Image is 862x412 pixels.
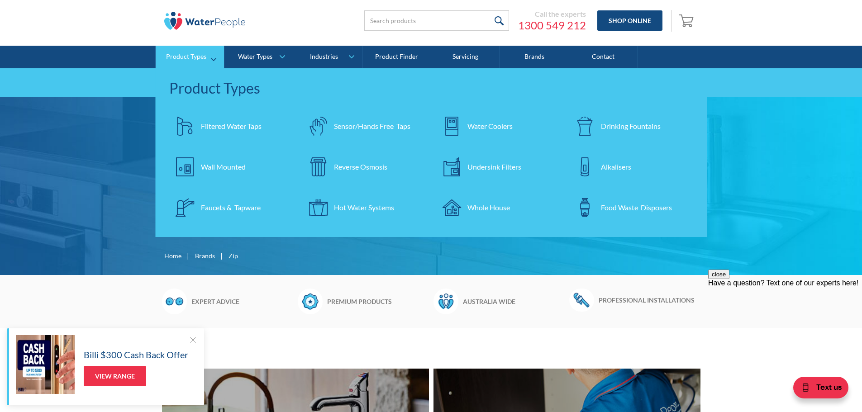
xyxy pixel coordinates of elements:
div: Filtered Water Taps [201,121,262,132]
img: shopping cart [679,13,696,28]
div: | [186,250,190,261]
a: Undersink Filters [436,151,560,183]
div: Water Coolers [467,121,513,132]
div: Sensor/Hands Free Taps [334,121,410,132]
iframe: podium webchat widget prompt [708,270,862,378]
img: Wrench [569,289,594,311]
a: Food Waste Disposers [569,192,694,223]
img: Waterpeople Symbol [433,289,458,314]
div: Whole House [467,202,510,213]
div: Reverse Osmosis [334,161,387,172]
a: Faucets & Tapware [169,192,294,223]
div: Faucets & Tapware [201,202,261,213]
a: Home [164,251,181,260]
div: Water Types [238,53,272,61]
a: Shop Online [597,10,662,31]
div: Product Types [169,77,694,99]
div: Drinking Fountains [601,121,661,132]
div: | [219,250,224,261]
a: Product Finder [362,46,431,68]
h5: Billi $300 Cash Back Offer [84,348,188,361]
div: Food Waste Disposers [601,202,672,213]
a: Whole House [436,192,560,223]
h6: Expert advice [191,297,293,306]
a: Filtered Water Taps [169,110,294,142]
div: Industries [310,53,338,61]
a: View Range [84,366,146,386]
a: Brands [500,46,569,68]
a: Open empty cart [676,10,698,32]
a: Contact [569,46,638,68]
a: Hot Water Systems [302,192,427,223]
img: Billi $300 Cash Back Offer [16,335,75,394]
div: Undersink Filters [467,161,521,172]
div: Wall Mounted [201,161,246,172]
h6: Premium products [327,297,429,306]
img: Badge [298,289,323,314]
div: Product Types [166,53,206,61]
div: Hot Water Systems [334,202,394,213]
a: Brands [195,251,215,260]
input: Search products [364,10,509,31]
img: Glasses [162,289,187,314]
div: Zip [229,251,238,260]
img: The Water People [164,12,246,30]
a: Alkalisers [569,151,694,183]
a: Industries [293,46,362,68]
a: Reverse Osmosis [302,151,427,183]
div: Call the experts [518,9,586,19]
div: Alkalisers [601,161,631,172]
h6: Australia wide [463,297,565,306]
h6: Professional installations [599,295,700,305]
a: 1300 549 212 [518,19,586,32]
a: Water Coolers [436,110,560,142]
iframe: podium webchat widget bubble [790,367,862,412]
a: Drinking Fountains [569,110,694,142]
a: Wall Mounted [169,151,294,183]
nav: Product Types [156,68,707,237]
a: Sensor/Hands Free Taps [302,110,427,142]
a: Product Types [156,46,224,68]
a: Water Types [224,46,293,68]
a: Servicing [431,46,500,68]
